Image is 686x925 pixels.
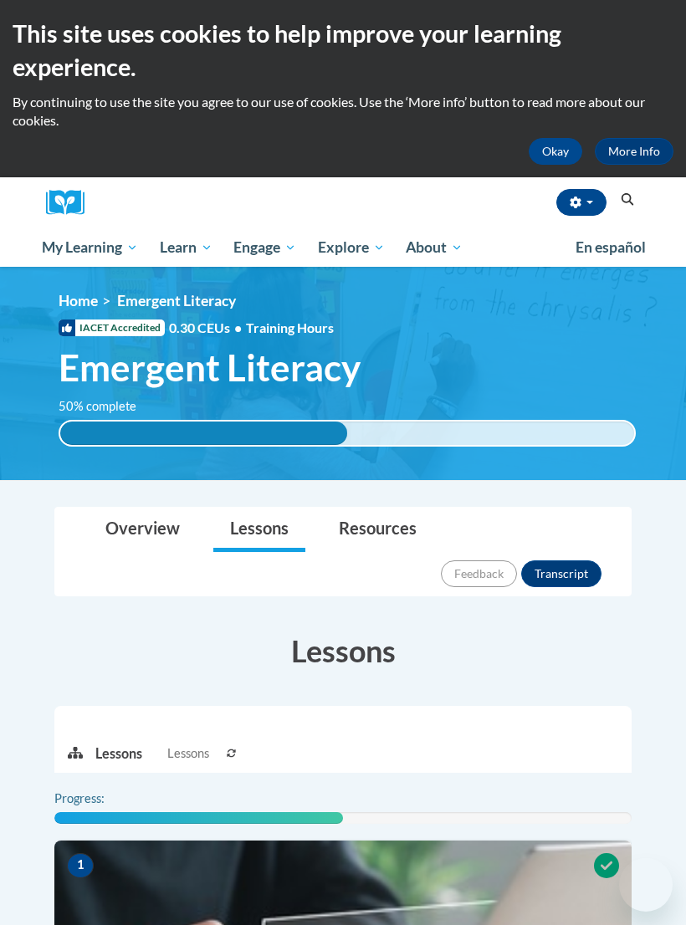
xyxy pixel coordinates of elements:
a: Resources [322,508,433,552]
p: By continuing to use the site you agree to our use of cookies. Use the ‘More info’ button to read... [13,93,673,130]
a: My Learning [31,228,149,267]
button: Transcript [521,560,602,587]
a: En español [565,230,657,265]
a: Home [59,292,98,309]
span: Lessons [167,744,209,763]
a: About [396,228,474,267]
a: Learn [149,228,223,267]
span: Engage [233,238,296,258]
button: Okay [529,138,582,165]
a: Lessons [213,508,305,552]
span: Explore [318,238,385,258]
label: Progress: [54,790,151,808]
p: Lessons [95,744,142,763]
span: Training Hours [246,319,334,335]
div: Main menu [29,228,657,267]
a: Overview [89,508,197,552]
button: Search [615,190,640,210]
a: More Info [595,138,673,165]
h2: This site uses cookies to help improve your learning experience. [13,17,673,84]
span: En español [576,238,646,256]
span: IACET Accredited [59,319,165,336]
span: Learn [160,238,212,258]
div: 50% complete [60,422,347,445]
button: Feedback [441,560,517,587]
span: Emergent Literacy [117,292,236,309]
span: 0.30 CEUs [169,319,246,337]
span: • [234,319,242,335]
a: Explore [307,228,396,267]
img: Logo brand [46,190,96,216]
label: 50% complete [59,397,155,416]
span: My Learning [42,238,138,258]
a: Cox Campus [46,190,96,216]
a: Engage [223,228,307,267]
span: Emergent Literacy [59,345,361,390]
iframe: Button to launch messaging window [619,858,673,912]
span: About [406,238,463,258]
button: Account Settings [556,189,607,216]
span: 1 [67,853,94,878]
h3: Lessons [54,630,632,672]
